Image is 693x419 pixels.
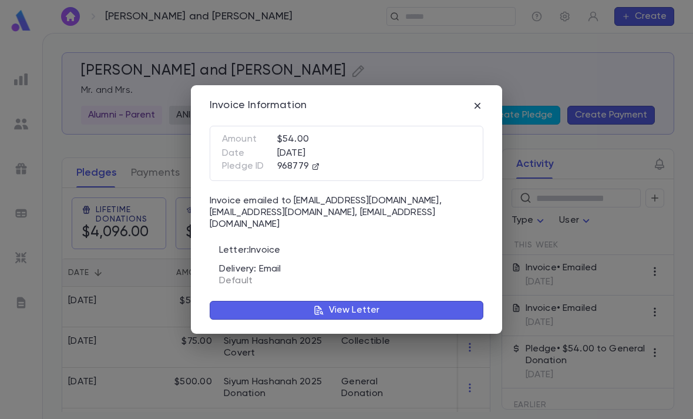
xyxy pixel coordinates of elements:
div: $54.00 [222,133,471,148]
div: Delivery: Email [212,256,483,287]
p: Pledge ID [222,160,277,172]
p: View Letter [329,304,380,316]
p: Date [222,148,277,159]
p: Amount [222,133,277,145]
p: Default [219,275,483,287]
button: View Letter [210,301,483,320]
div: Letter: Invoice [212,237,483,256]
div: 968779 [222,159,471,173]
div: [DATE] [222,148,471,159]
p: Invoice emailed to [EMAIL_ADDRESS][DOMAIN_NAME], [EMAIL_ADDRESS][DOMAIN_NAME], [EMAIL_ADDRESS][DO... [210,195,483,230]
div: Invoice Information [210,99,307,112]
